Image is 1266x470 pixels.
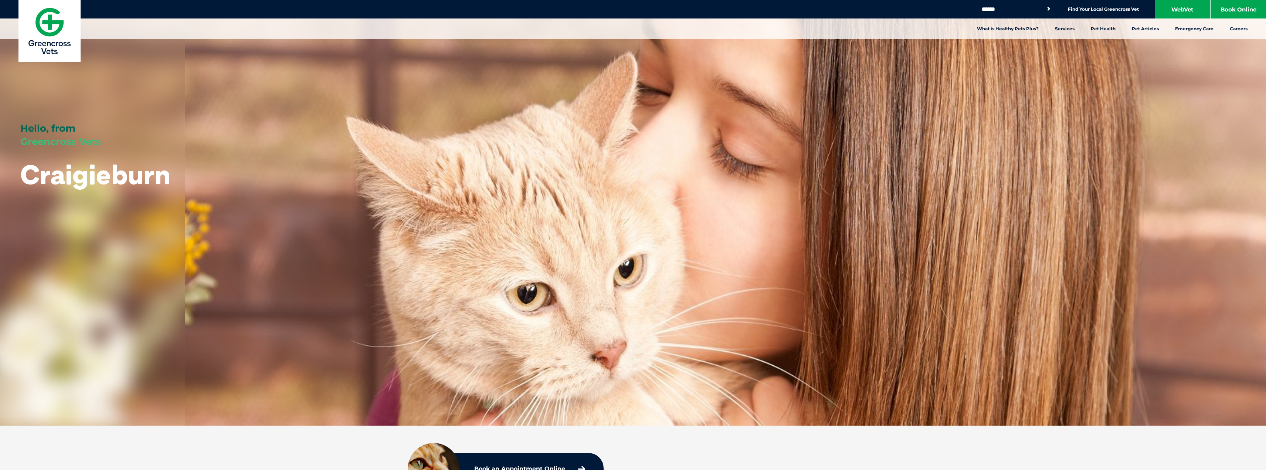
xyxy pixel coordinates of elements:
[1068,6,1139,12] a: Find Your Local Greencross Vet
[1124,18,1167,39] a: Pet Articles
[1083,18,1124,39] a: Pet Health
[1222,18,1256,39] a: Careers
[1167,18,1222,39] a: Emergency Care
[969,18,1047,39] a: What is Healthy Pets Plus?
[20,136,101,148] span: Greencross Vets
[1047,18,1083,39] a: Services
[20,122,75,134] span: Hello, from
[20,160,170,189] h1: Craigieburn
[1045,5,1052,13] button: Search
